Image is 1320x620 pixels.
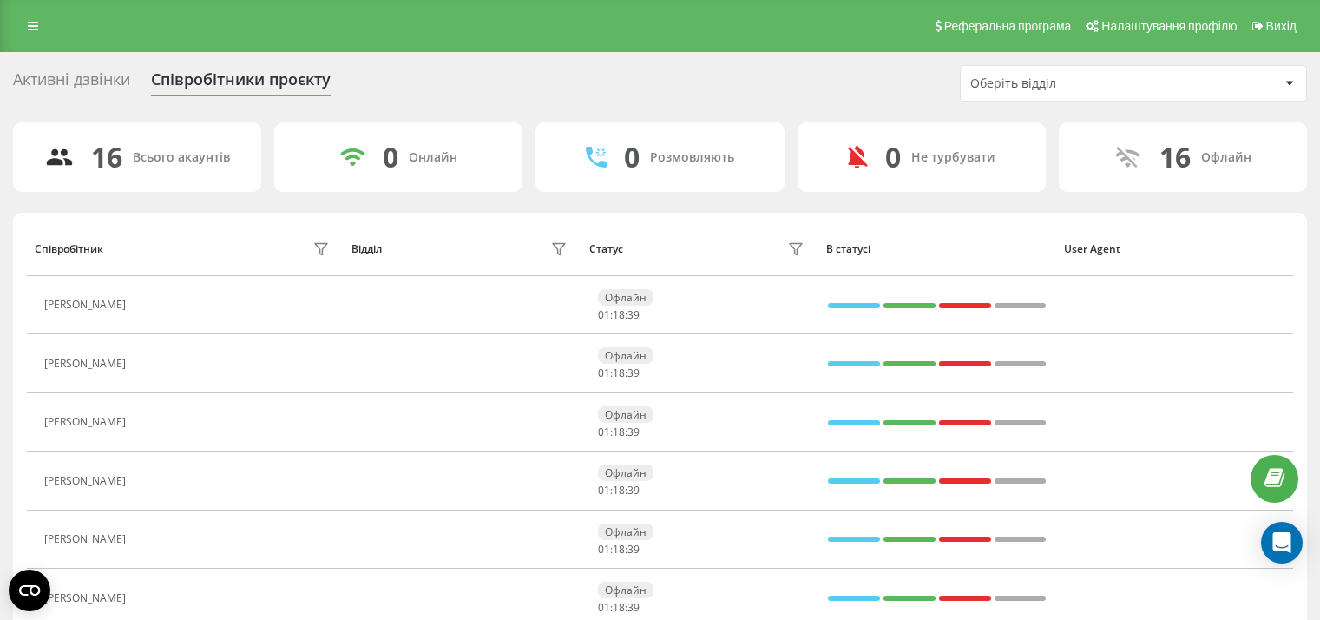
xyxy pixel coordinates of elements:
[613,542,625,557] span: 18
[598,465,653,481] div: Офлайн
[383,141,398,174] div: 0
[598,347,653,364] div: Офлайн
[627,600,640,615] span: 39
[1159,141,1191,174] div: 16
[409,150,457,165] div: Онлайн
[627,483,640,498] span: 39
[598,544,640,556] div: : :
[627,307,640,322] span: 39
[44,299,130,311] div: [PERSON_NAME]
[613,483,625,498] span: 18
[613,425,625,439] span: 18
[598,366,610,380] span: 01
[970,76,1178,91] div: Оберіть відділ
[911,150,995,165] div: Не турбувати
[44,416,130,428] div: [PERSON_NAME]
[44,358,130,370] div: [PERSON_NAME]
[1101,19,1237,33] span: Налаштування профілю
[624,141,640,174] div: 0
[627,542,640,557] span: 39
[13,70,130,97] div: Активні дзвінки
[944,19,1072,33] span: Реферальна програма
[91,141,122,174] div: 16
[598,524,653,540] div: Офлайн
[589,243,623,255] div: Статус
[598,289,653,306] div: Офлайн
[598,542,610,557] span: 01
[598,600,610,615] span: 01
[44,592,130,604] div: [PERSON_NAME]
[35,243,103,255] div: Співробітник
[1266,19,1297,33] span: Вихід
[598,367,640,379] div: : :
[826,243,1047,255] div: В статусі
[598,406,653,423] div: Офлайн
[598,307,610,322] span: 01
[627,366,640,380] span: 39
[151,70,331,97] div: Співробітники проєкту
[598,483,610,498] span: 01
[598,602,640,614] div: : :
[613,600,625,615] span: 18
[9,570,50,611] button: Open CMP widget
[613,366,625,380] span: 18
[1261,522,1303,564] div: Open Intercom Messenger
[598,582,653,598] div: Офлайн
[1201,150,1251,165] div: Офлайн
[44,475,130,487] div: [PERSON_NAME]
[650,150,734,165] div: Розмовляють
[598,485,640,497] div: : :
[598,426,640,439] div: : :
[351,243,382,255] div: Відділ
[613,307,625,322] span: 18
[627,425,640,439] span: 39
[598,425,610,439] span: 01
[885,141,901,174] div: 0
[133,150,230,165] div: Всього акаунтів
[44,533,130,545] div: [PERSON_NAME]
[1064,243,1285,255] div: User Agent
[598,309,640,321] div: : :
